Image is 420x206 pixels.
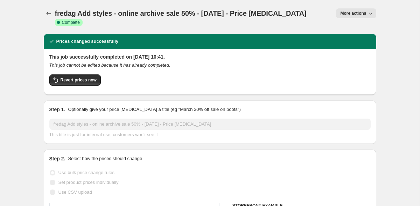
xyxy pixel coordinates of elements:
[49,155,65,162] h2: Step 2.
[68,106,240,113] p: Optionally give your price [MEDICAL_DATA] a title (eg "March 30% off sale on boots")
[49,119,371,130] input: 30% off holiday sale
[58,190,92,195] span: Use CSV upload
[44,8,54,18] button: Price change jobs
[58,180,119,185] span: Set product prices individually
[62,20,80,25] span: Complete
[49,74,101,86] button: Revert prices now
[58,170,114,175] span: Use bulk price change rules
[49,53,371,60] h2: This job successfully completed on [DATE] 10:41.
[49,106,65,113] h2: Step 1.
[61,77,97,83] span: Revert prices now
[340,11,366,16] span: More actions
[56,38,119,45] h2: Prices changed successfully
[49,62,170,68] i: This job cannot be edited because it has already completed.
[336,8,376,18] button: More actions
[49,132,158,137] span: This title is just for internal use, customers won't see it
[55,9,307,17] span: fredag Add styles - online archive sale 50% - [DATE] - Price [MEDICAL_DATA]
[68,155,142,162] p: Select how the prices should change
